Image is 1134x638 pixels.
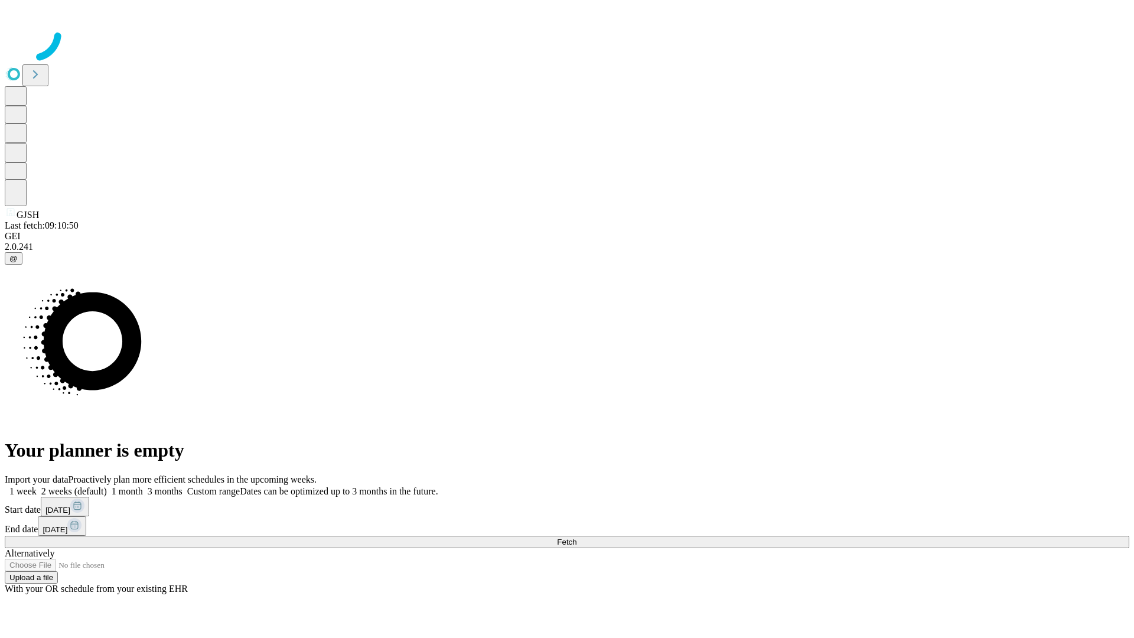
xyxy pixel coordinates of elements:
[5,252,22,265] button: @
[5,242,1129,252] div: 2.0.241
[9,254,18,263] span: @
[69,474,317,484] span: Proactively plan more efficient schedules in the upcoming weeks.
[5,516,1129,536] div: End date
[5,536,1129,548] button: Fetch
[5,571,58,584] button: Upload a file
[5,440,1129,461] h1: Your planner is empty
[5,584,188,594] span: With your OR schedule from your existing EHR
[148,486,183,496] span: 3 months
[5,548,54,558] span: Alternatively
[9,486,37,496] span: 1 week
[38,516,86,536] button: [DATE]
[5,231,1129,242] div: GEI
[187,486,240,496] span: Custom range
[41,497,89,516] button: [DATE]
[112,486,143,496] span: 1 month
[45,506,70,515] span: [DATE]
[5,474,69,484] span: Import your data
[43,525,67,534] span: [DATE]
[557,538,576,546] span: Fetch
[17,210,39,220] span: GJSH
[5,497,1129,516] div: Start date
[240,486,438,496] span: Dates can be optimized up to 3 months in the future.
[5,220,79,230] span: Last fetch: 09:10:50
[41,486,107,496] span: 2 weeks (default)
